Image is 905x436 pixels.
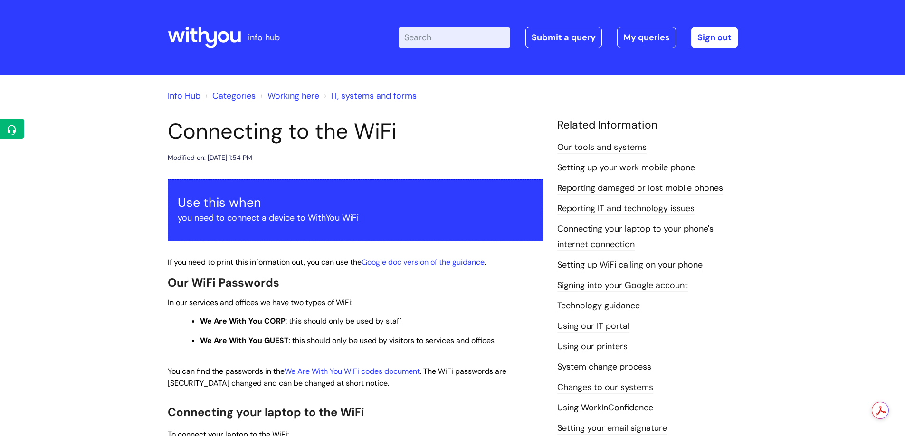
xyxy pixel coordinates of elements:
p: you need to connect a device to WithYou WiFi [178,210,533,225]
span: Connecting your laptop to the WiFi [168,405,364,419]
a: Sign out [691,27,738,48]
a: IT, systems and forms [331,90,417,102]
a: Signing into your Google account [557,279,688,292]
li: IT, systems and forms [322,88,417,103]
a: Reporting damaged or lost mobile phones [557,182,723,195]
a: Reporting IT and technology issues [557,203,695,215]
p: info hub [248,30,280,45]
input: Search [399,27,510,48]
strong: We Are With You CORP [200,316,286,326]
a: Setting your email signature [557,422,667,435]
span: If you need to print this information out, you can use the . [168,257,486,267]
a: Connecting your laptop to your phone's internet connection [557,223,714,250]
a: Using our printers [557,341,628,353]
a: Using WorkInConfidence [557,402,653,414]
a: We Are With You WiFi codes document [285,366,420,376]
a: Using our IT portal [557,320,629,333]
a: Submit a query [525,27,602,48]
a: Categories [212,90,256,102]
a: Our tools and systems [557,141,647,154]
a: Google doc version of the guidance [362,257,485,267]
span: In our services and offices we have two types of WiFi: [168,297,352,307]
div: Modified on: [DATE] 1:54 PM [168,152,252,164]
a: Setting up WiFi calling on your phone [557,259,703,271]
li: Working here [258,88,319,103]
span: You can find the passwords in the . The WiFi passwords are [SECURITY_DATA] changed and can be cha... [168,366,506,388]
a: Working here [267,90,319,102]
a: System change process [557,361,651,373]
h1: Connecting to the WiFi [168,119,543,144]
h3: Use this when [178,195,533,210]
a: Changes to our systems [557,381,653,394]
strong: We Are With You GUEST [200,335,289,345]
a: Info Hub [168,90,200,102]
span: : this should only be used by visitors to services and offices [200,335,495,345]
a: Technology guidance [557,300,640,312]
li: Solution home [203,88,256,103]
h4: Related Information [557,119,738,132]
div: | - [399,27,738,48]
a: Setting up your work mobile phone [557,162,695,174]
a: My queries [617,27,676,48]
span: Our WiFi Passwords [168,275,279,290]
span: : this should only be used by staff [200,316,401,326]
